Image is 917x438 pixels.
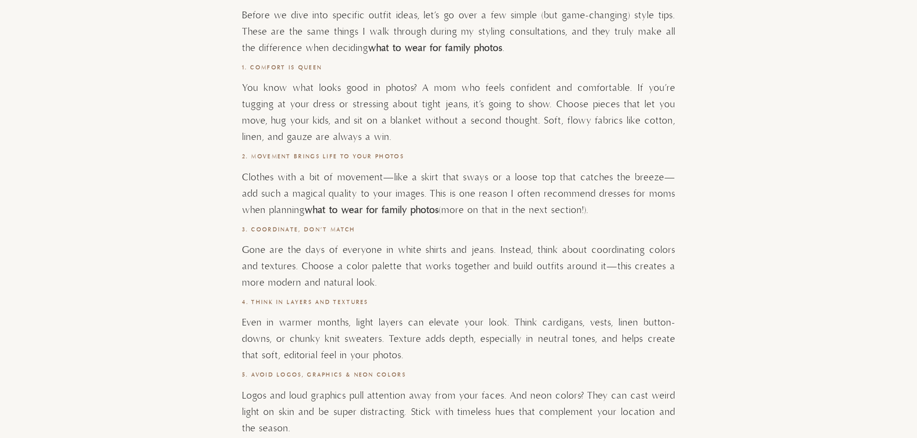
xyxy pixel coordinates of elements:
p: You know what looks good in photos? A mom who feels confident and comfortable. If you’re tugging ... [242,80,675,146]
strong: what to wear for family photos [305,204,439,216]
p: Clothes with a bit of movement—like a skirt that sways or a loose top that catches the breeze—add... [242,170,675,219]
p: Gone are the days of everyone in white shirts and jeans. Instead, think about coordinating colors... [242,242,675,291]
strong: 1. Comfort is Queen [242,64,323,71]
p: Logos and loud graphics pull attention away from your faces. And neon colors? They can cast weird... [242,388,675,437]
strong: 5. Avoid Logos, Graphics & Neon Colors [242,372,406,378]
strong: 3. Coordinate, Don’t Match [242,226,356,233]
strong: 4. Think in Layers and Textures [242,299,369,306]
p: Even in warmer months, light layers can elevate your look. Think cardigans, vests, linen button-d... [242,315,675,364]
p: Before we dive into specific outfit ideas, let’s go over a few simple (but game-changing) style t... [242,8,675,57]
strong: 2. Movement Brings Life to Your Photos [242,153,404,160]
strong: what to wear for family photos [368,42,503,54]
